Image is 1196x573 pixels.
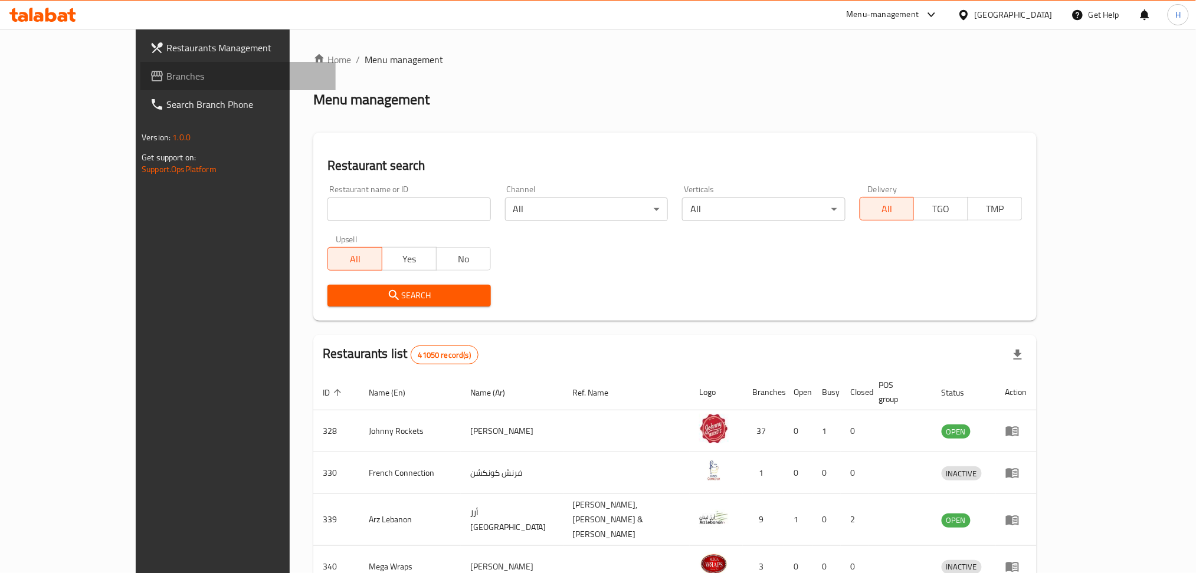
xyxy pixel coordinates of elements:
span: Search [337,288,481,303]
div: Export file [1004,341,1032,369]
h2: Restaurant search [327,157,1023,174]
h2: Menu management [313,90,430,109]
td: 9 [743,494,784,546]
td: 1 [743,452,784,494]
span: No [441,251,486,268]
button: All [327,247,382,271]
span: TMP [973,200,1018,218]
th: Busy [812,374,841,410]
span: OPEN [942,513,971,527]
td: 0 [784,452,812,494]
span: TGO [919,200,964,218]
td: French Connection [359,452,461,494]
td: Johnny Rockets [359,410,461,452]
td: 0 [841,410,869,452]
th: Open [784,374,812,410]
div: All [682,197,845,221]
div: Total records count [411,345,479,364]
button: Search [327,285,490,307]
li: / [356,52,360,67]
span: Name (En) [369,386,421,400]
a: Branches [140,62,336,90]
td: 0 [812,494,841,546]
span: ID [323,386,345,400]
img: Johnny Rockets [699,414,729,443]
label: Delivery [868,185,897,193]
td: 328 [313,410,359,452]
nav: breadcrumb [313,52,1037,67]
span: Menu management [365,52,443,67]
span: POS group [879,378,918,406]
input: Search for restaurant name or ID.. [327,197,490,221]
span: Branches [166,69,326,83]
span: Name (Ar) [470,386,520,400]
div: OPEN [942,513,971,528]
label: Upsell [336,235,358,243]
button: TGO [913,197,968,220]
td: 2 [841,494,869,546]
h2: Restaurants list [323,345,479,364]
td: [PERSON_NAME] [461,410,563,452]
span: 1.0.0 [172,130,191,145]
div: All [505,197,668,221]
td: 1 [784,494,812,546]
td: 0 [784,410,812,452]
td: 339 [313,494,359,546]
img: Arz Lebanon [699,503,729,532]
span: H [1175,8,1181,21]
td: فرنش كونكشن [461,452,563,494]
td: 1 [812,410,841,452]
span: All [333,251,378,268]
td: 330 [313,452,359,494]
span: OPEN [942,425,971,439]
button: No [436,247,491,271]
td: 37 [743,410,784,452]
td: 0 [812,452,841,494]
button: Yes [382,247,437,271]
span: Yes [387,251,432,268]
div: Menu-management [847,8,919,22]
a: Search Branch Phone [140,90,336,118]
span: INACTIVE [942,467,982,480]
button: All [860,197,915,220]
td: 0 [841,452,869,494]
td: أرز [GEOGRAPHIC_DATA] [461,494,563,546]
a: Support.OpsPlatform [142,162,217,177]
span: Status [942,386,980,400]
th: Logo [690,374,743,410]
td: [PERSON_NAME],[PERSON_NAME] & [PERSON_NAME] [563,494,690,546]
div: [GEOGRAPHIC_DATA] [975,8,1053,21]
span: Restaurants Management [166,41,326,55]
span: 41050 record(s) [411,350,478,361]
span: Search Branch Phone [166,97,326,111]
span: Get support on: [142,150,196,165]
img: French Connection [699,456,729,485]
span: Version: [142,130,171,145]
button: TMP [968,197,1023,220]
div: Menu [1005,466,1027,480]
a: Restaurants Management [140,34,336,62]
td: Arz Lebanon [359,494,461,546]
th: Branches [743,374,784,410]
span: Ref. Name [573,386,624,400]
th: Closed [841,374,869,410]
div: Menu [1005,424,1027,438]
div: Menu [1005,513,1027,527]
th: Action [996,374,1037,410]
span: All [865,200,910,218]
